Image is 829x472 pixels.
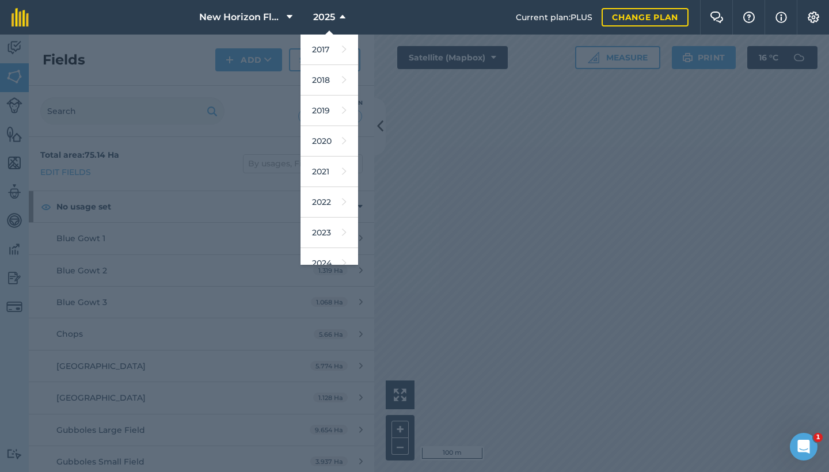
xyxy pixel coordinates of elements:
[12,8,29,26] img: fieldmargin Logo
[710,12,724,23] img: Two speech bubbles overlapping with the left bubble in the forefront
[790,433,817,460] iframe: Intercom live chat
[775,10,787,24] img: svg+xml;base64,PHN2ZyB4bWxucz0iaHR0cDovL3d3dy53My5vcmcvMjAwMC9zdmciIHdpZHRoPSIxNyIgaGVpZ2h0PSIxNy...
[301,126,358,157] a: 2020
[301,96,358,126] a: 2019
[301,35,358,65] a: 2017
[301,218,358,248] a: 2023
[813,433,823,442] span: 1
[313,10,335,24] span: 2025
[516,11,592,24] span: Current plan : PLUS
[807,12,820,23] img: A cog icon
[301,187,358,218] a: 2022
[301,248,358,279] a: 2024
[301,157,358,187] a: 2021
[301,65,358,96] a: 2018
[602,8,689,26] a: Change plan
[742,12,756,23] img: A question mark icon
[199,10,282,24] span: New Horizon Flowers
